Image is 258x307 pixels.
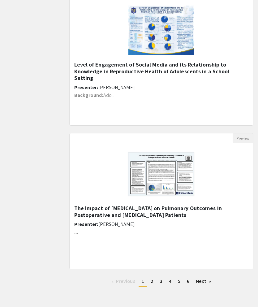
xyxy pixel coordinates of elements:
div: Open Presentation <p class="ql-align-center">The Impact of Incentive Spirometry on Pulmonary Outc... [69,133,254,269]
h5: The Impact of [MEDICAL_DATA] on Pulmonary Outcomes in ​Postoperative and [MEDICAL_DATA] Patients [74,205,249,218]
h5: Level of Engagement of Social Media and its Relationship to Knowledge in Reproductive Health of A... [74,61,249,81]
span: [PERSON_NAME] [98,221,135,227]
p: Ado... [74,93,249,98]
span: 6 [187,278,189,284]
span: 4 [169,278,171,284]
strong: Background: [74,92,103,98]
span: [PERSON_NAME] [98,84,135,91]
a: Next page [193,277,214,286]
iframe: Chat [5,279,26,302]
img: <p class="ql-align-center">The Impact of Incentive Spirometry on Pulmonary Outcomes in ​</p><p cl... [111,143,211,205]
span: Previous [116,278,135,284]
button: Preview [233,133,253,143]
strong: ... [74,229,78,236]
span: 2 [151,278,153,284]
span: 5 [178,278,180,284]
h6: Presenter: [74,84,249,90]
span: 3 [160,278,162,284]
ul: Pagination [69,277,254,287]
span: 1 [142,278,144,284]
h6: Presenter: [74,221,249,227]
